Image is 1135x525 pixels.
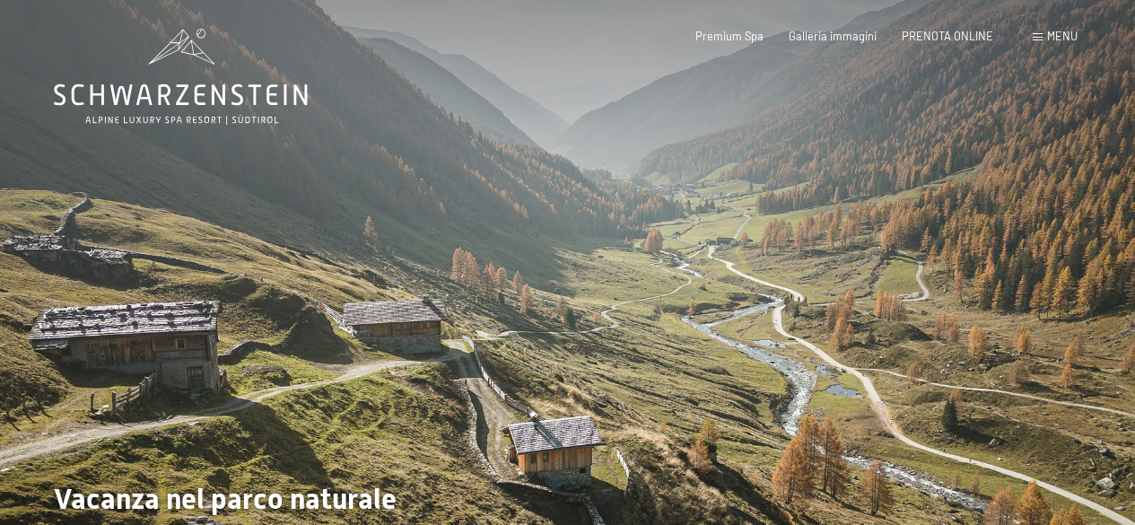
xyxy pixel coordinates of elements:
span: Menu [1047,29,1078,43]
a: PRENOTA ONLINE [902,29,993,43]
span: Vacanza nel parco naturale [54,482,397,516]
a: Galleria immagini [789,29,877,43]
a: Premium Spa [695,29,764,43]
